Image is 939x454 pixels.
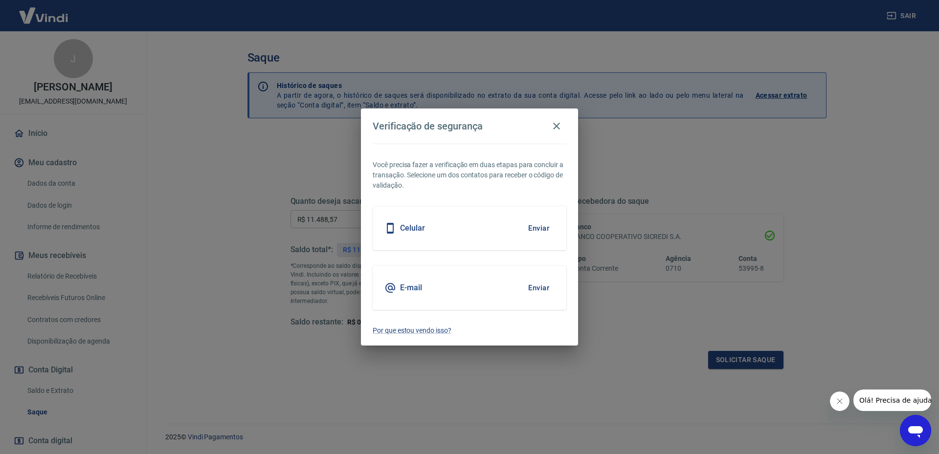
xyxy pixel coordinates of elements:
[373,325,566,336] a: Por que estou vendo isso?
[523,218,555,238] button: Enviar
[900,415,931,446] iframe: Botão para abrir a janela de mensagens
[400,283,422,293] h5: E-mail
[6,7,82,15] span: Olá! Precisa de ajuda?
[400,223,425,233] h5: Celular
[373,120,483,132] h4: Verificação de segurança
[373,160,566,191] p: Você precisa fazer a verificação em duas etapas para concluir a transação. Selecione um dos conta...
[523,278,555,298] button: Enviar
[830,391,850,411] iframe: Fechar mensagem
[853,389,931,411] iframe: Mensagem da empresa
